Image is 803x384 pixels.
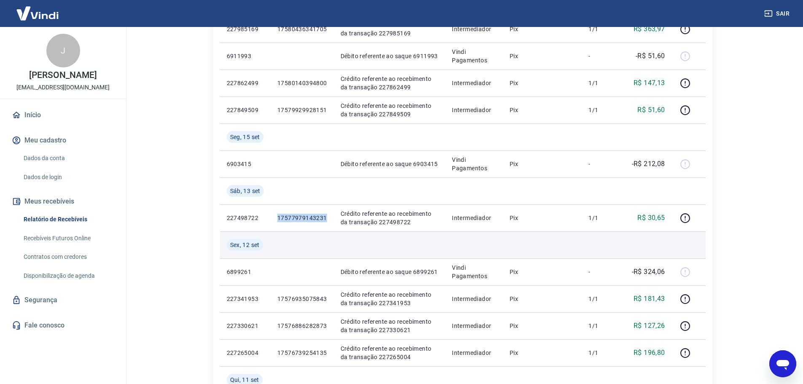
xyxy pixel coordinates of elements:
[230,187,261,195] span: Sáb, 13 set
[341,21,439,38] p: Crédito referente ao recebimento da transação 227985169
[227,52,264,60] p: 6911993
[634,294,665,304] p: R$ 181,43
[20,230,116,247] a: Recebíveis Futuros Online
[510,322,575,330] p: Pix
[20,248,116,266] a: Contratos com credores
[452,349,496,357] p: Intermediador
[510,160,575,168] p: Pix
[277,295,327,303] p: 17576935075843
[10,0,65,26] img: Vindi
[452,156,496,172] p: Vindi Pagamentos
[763,6,793,21] button: Sair
[227,322,264,330] p: 227330621
[227,106,264,114] p: 227849509
[588,349,613,357] p: 1/1
[277,349,327,357] p: 17576739254135
[341,268,439,276] p: Débito referente ao saque 6899261
[634,78,665,88] p: R$ 147,13
[277,214,327,222] p: 17577979143231
[510,106,575,114] p: Pix
[341,52,439,60] p: Débito referente ao saque 6911993
[227,214,264,222] p: 227498722
[20,169,116,186] a: Dados de login
[637,213,665,223] p: R$ 30,65
[20,267,116,285] a: Disponibilização de agenda
[277,322,327,330] p: 17576886282873
[634,321,665,331] p: R$ 127,26
[588,160,613,168] p: -
[452,214,496,222] p: Intermediador
[227,79,264,87] p: 227862499
[634,24,665,34] p: R$ 363,97
[636,51,665,61] p: -R$ 51,60
[10,192,116,211] button: Meus recebíveis
[510,214,575,222] p: Pix
[227,268,264,276] p: 6899261
[341,102,439,118] p: Crédito referente ao recebimento da transação 227849509
[20,211,116,228] a: Relatório de Recebíveis
[230,241,260,249] span: Sex, 12 set
[634,348,665,358] p: R$ 196,80
[510,79,575,87] p: Pix
[632,267,665,277] p: -R$ 324,06
[637,105,665,115] p: R$ 51,60
[588,106,613,114] p: 1/1
[452,25,496,33] p: Intermediador
[452,263,496,280] p: Vindi Pagamentos
[227,349,264,357] p: 227265004
[341,344,439,361] p: Crédito referente ao recebimento da transação 227265004
[341,75,439,91] p: Crédito referente ao recebimento da transação 227862499
[46,34,80,67] div: J
[510,295,575,303] p: Pix
[277,79,327,87] p: 17580140394800
[10,316,116,335] a: Fale conosco
[588,268,613,276] p: -
[277,106,327,114] p: 17579929928151
[10,291,116,309] a: Segurança
[632,159,665,169] p: -R$ 212,08
[341,317,439,334] p: Crédito referente ao recebimento da transação 227330621
[452,48,496,64] p: Vindi Pagamentos
[16,83,110,92] p: [EMAIL_ADDRESS][DOMAIN_NAME]
[20,150,116,167] a: Dados da conta
[227,295,264,303] p: 227341953
[769,350,796,377] iframe: Botão para abrir a janela de mensagens
[588,79,613,87] p: 1/1
[510,52,575,60] p: Pix
[227,25,264,33] p: 227985169
[510,25,575,33] p: Pix
[230,376,259,384] span: Qui, 11 set
[510,349,575,357] p: Pix
[230,133,260,141] span: Seg, 15 set
[277,25,327,33] p: 17580436341705
[588,295,613,303] p: 1/1
[588,214,613,222] p: 1/1
[29,71,97,80] p: [PERSON_NAME]
[10,106,116,124] a: Início
[452,295,496,303] p: Intermediador
[227,160,264,168] p: 6903415
[452,106,496,114] p: Intermediador
[341,290,439,307] p: Crédito referente ao recebimento da transação 227341953
[588,322,613,330] p: 1/1
[452,322,496,330] p: Intermediador
[10,131,116,150] button: Meu cadastro
[341,209,439,226] p: Crédito referente ao recebimento da transação 227498722
[452,79,496,87] p: Intermediador
[510,268,575,276] p: Pix
[341,160,439,168] p: Débito referente ao saque 6903415
[588,25,613,33] p: 1/1
[588,52,613,60] p: -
